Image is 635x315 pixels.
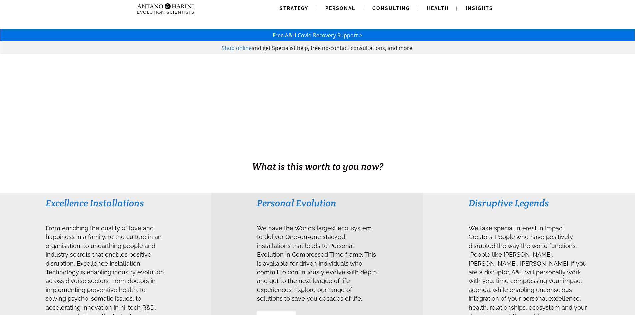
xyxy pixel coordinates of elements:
[466,6,493,11] span: Insights
[257,225,377,302] span: We have the World’s largest eco-system to deliver One-on-one stacked installations that leads to ...
[252,44,414,52] span: and get Specialist help, free no-contact consultations, and more.
[46,197,166,209] h3: Excellence Installations
[222,44,252,52] a: Shop online
[469,197,589,209] h3: Disruptive Legends
[280,6,308,11] span: Strategy
[1,146,634,160] h1: BUSINESS. HEALTH. Family. Legacy
[325,6,355,11] span: Personal
[252,160,383,172] span: What is this worth to you now?
[257,197,377,209] h3: Personal Evolution
[372,6,410,11] span: Consulting
[427,6,449,11] span: Health
[273,32,362,39] a: Free A&H Covid Recovery Support >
